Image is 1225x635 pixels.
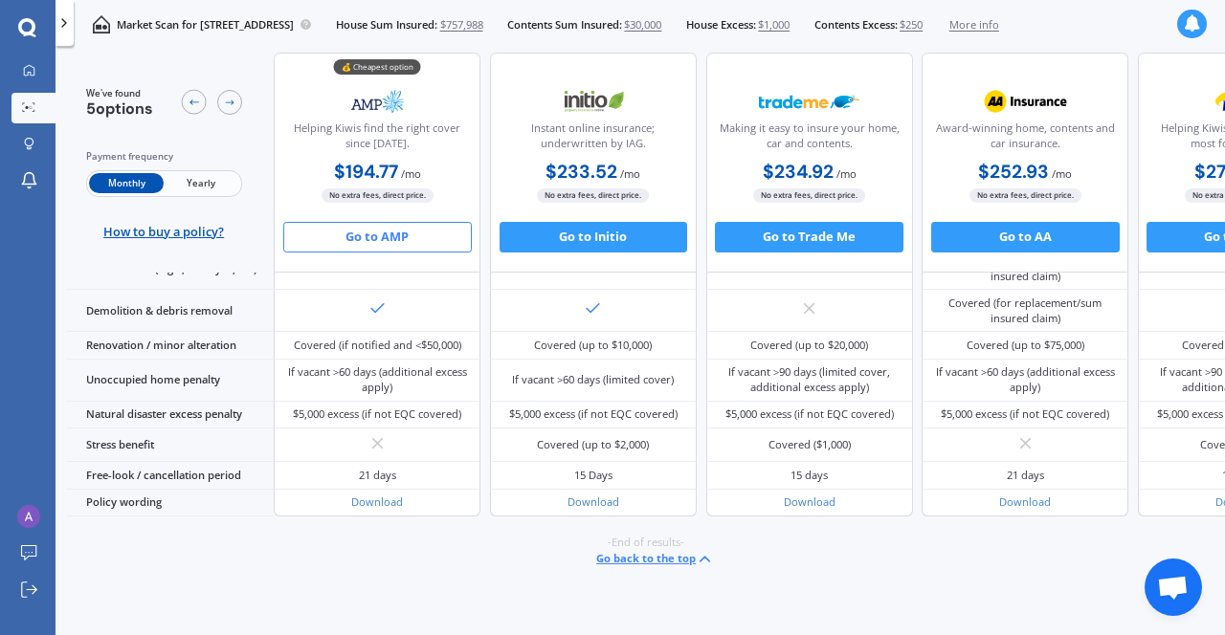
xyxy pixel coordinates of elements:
[900,17,923,33] span: $250
[401,166,421,181] span: / mo
[351,494,403,509] a: Download
[768,437,851,452] div: Covered ($1,000)
[933,364,1117,395] div: If vacant >60 days (additional excess apply)
[759,83,860,121] img: Trademe.webp
[784,494,835,509] a: Download
[596,550,714,568] button: Go back to the top
[67,360,274,402] div: Unoccupied home penalty
[503,120,683,159] div: Instant online insurance; underwritten by IAG.
[509,406,678,422] div: $5,000 excess (if not EQC covered)
[753,188,865,203] span: No extra fees, direct price.
[967,338,1084,353] div: Covered (up to $75,000)
[791,468,828,483] div: 15 days
[500,222,688,252] button: Go to Initio
[86,99,153,119] span: 5 options
[725,406,894,422] div: $5,000 excess (if not EQC covered)
[440,17,483,33] span: $757,988
[620,166,640,181] span: / mo
[949,17,999,33] span: More info
[17,505,40,528] img: ACg8ocI9twq3W9VWe-Ju5VPSeny0DvDmhkd0hynrlK-ryRB7fB-i5w=s96-c
[1007,468,1044,483] div: 21 days
[512,372,674,387] div: If vacant >60 days (limited cover)
[969,188,1081,203] span: No extra fees, direct price.
[931,222,1120,252] button: Go to AA
[507,17,622,33] span: Contents Sum Insured:
[537,188,649,203] span: No extra fees, direct price.
[999,494,1051,509] a: Download
[67,428,274,462] div: Stress benefit
[359,468,396,483] div: 21 days
[334,60,421,76] div: 💰 Cheapest option
[1145,558,1202,616] div: Open chat
[624,17,661,33] span: $30,000
[750,338,868,353] div: Covered (up to $20,000)
[546,160,617,184] b: $233.52
[719,120,899,159] div: Making it easy to insure your home, car and contents.
[814,17,898,33] span: Contents Excess:
[718,364,902,395] div: If vacant >90 days (limited cover, additional excess apply)
[92,15,110,33] img: home-and-contents.b802091223b8502ef2dd.svg
[67,490,274,516] div: Policy wording
[933,296,1117,326] div: Covered (for replacement/sum insured claim)
[543,83,644,121] img: Initio.webp
[978,160,1049,184] b: $252.93
[86,149,242,164] div: Payment frequency
[164,174,238,194] span: Yearly
[117,17,294,33] p: Market Scan for [STREET_ADDRESS]
[941,406,1109,422] div: $5,000 excess (if not EQC covered)
[608,535,684,550] span: -End of results-
[1052,166,1072,181] span: / mo
[67,462,274,489] div: Free-look / cancellation period
[537,437,649,452] div: Covered (up to $2,000)
[89,174,164,194] span: Monthly
[86,87,153,100] span: We've found
[974,83,1076,121] img: AA.webp
[836,166,857,181] span: / mo
[574,468,612,483] div: 15 Days
[103,224,224,239] span: How to buy a policy?
[67,290,274,332] div: Demolition & debris removal
[327,83,429,121] img: AMP.webp
[534,338,652,353] div: Covered (up to $10,000)
[758,17,790,33] span: $1,000
[294,338,461,353] div: Covered (if notified and <$50,000)
[715,222,903,252] button: Go to Trade Me
[293,406,461,422] div: $5,000 excess (if not EQC covered)
[283,222,472,252] button: Go to AMP
[568,494,619,509] a: Download
[763,160,834,184] b: $234.92
[286,364,470,395] div: If vacant >60 days (additional excess apply)
[336,17,437,33] span: House Sum Insured:
[686,17,756,33] span: House Excess:
[67,332,274,359] div: Renovation / minor alteration
[287,120,467,159] div: Helping Kiwis find the right cover since [DATE].
[322,188,434,203] span: No extra fees, direct price.
[935,120,1115,159] div: Award-winning home, contents and car insurance.
[334,160,398,184] b: $194.77
[67,402,274,428] div: Natural disaster excess penalty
